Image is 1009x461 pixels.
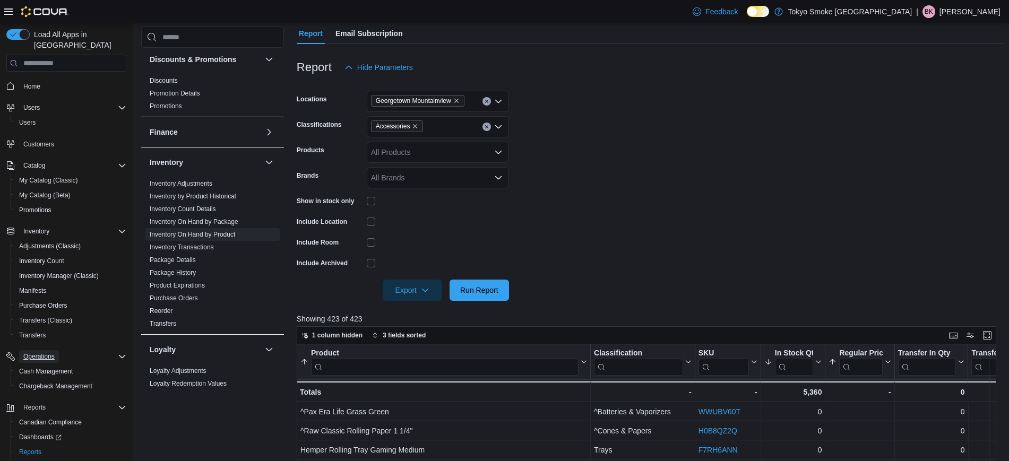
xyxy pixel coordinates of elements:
span: Inventory [19,225,126,238]
a: My Catalog (Classic) [15,174,82,187]
span: Report [299,23,323,44]
span: Promotions [19,206,51,214]
img: Cova [21,6,68,17]
div: Transfer In Qty [898,349,956,359]
span: Discounts [150,76,178,85]
span: Inventory by Product Historical [150,192,236,201]
span: 1 column hidden [312,331,363,340]
button: Open list of options [494,173,503,182]
a: Inventory by Product Historical [150,193,236,200]
span: 3 fields sorted [383,331,426,340]
span: Customers [19,137,126,151]
button: Adjustments (Classic) [11,239,131,254]
span: Adjustments (Classic) [15,240,126,253]
button: Canadian Compliance [11,415,131,430]
a: Inventory Count [15,255,68,267]
div: 5,360 [764,386,822,398]
button: Promotions [11,203,131,218]
div: Classification [594,349,683,376]
label: Products [297,146,324,154]
span: Purchase Orders [15,299,126,312]
span: Inventory On Hand by Product [150,230,235,239]
span: Dashboards [15,431,126,443]
button: 1 column hidden [297,329,367,342]
a: Adjustments (Classic) [15,240,85,253]
div: Transfer In Qty [898,349,956,376]
span: Transfers (Classic) [15,314,126,327]
p: [PERSON_NAME] [939,5,1001,18]
button: Transfers (Classic) [11,313,131,328]
a: F7RH6ANN [698,446,738,455]
button: Open list of options [494,148,503,156]
button: Open list of options [494,97,503,106]
h3: Report [297,61,332,74]
button: Users [11,115,131,130]
span: Users [15,116,126,129]
label: Include Room [297,238,339,247]
a: Transfers (Classic) [15,314,76,327]
div: - [594,386,692,398]
a: Inventory Manager (Classic) [15,269,103,282]
button: Reports [2,400,131,415]
span: Catalog [19,159,126,172]
span: Product Expirations [150,281,205,290]
span: Chargeback Management [15,380,126,393]
a: Cash Management [15,365,77,378]
button: Chargeback Management [11,379,131,394]
a: Inventory On Hand by Product [150,231,235,238]
button: Discounts & Promotions [150,54,261,65]
div: 0 [898,406,965,419]
a: Inventory Transactions [150,243,214,251]
a: Promotions [15,204,56,216]
div: ^Pax Era Life Grass Green [300,406,587,419]
div: SKU [698,349,749,359]
input: Dark Mode [747,6,769,17]
a: Package Details [150,256,196,264]
span: Promotions [15,204,126,216]
button: SKU [698,349,757,376]
div: ^Batteries & Vaporizers [594,406,692,419]
h3: Loyalty [150,344,176,355]
button: Finance [150,127,261,137]
button: Classification [594,349,692,376]
button: 3 fields sorted [368,329,430,342]
a: Transfers [150,320,176,327]
a: WWUBV60T [698,408,740,416]
button: My Catalog (Classic) [11,173,131,188]
div: Regular Price [839,349,882,376]
span: Email Subscription [335,23,403,44]
a: Purchase Orders [15,299,72,312]
div: 0 [898,444,965,457]
span: Reports [15,446,126,458]
span: Inventory [23,227,49,236]
button: Reports [11,445,131,459]
button: Transfer In Qty [898,349,964,376]
div: Loyalty [141,364,284,394]
a: Promotions [150,102,182,110]
a: Customers [19,138,58,151]
button: Operations [19,350,59,363]
a: Loyalty Adjustments [150,367,206,375]
button: Clear input [482,97,491,106]
button: Home [2,78,131,93]
label: Classifications [297,120,342,129]
span: Accessories [371,120,424,132]
button: Display options [964,329,977,342]
button: Product [300,349,587,376]
span: Georgetown Mountainview [376,95,451,106]
span: Transfers [150,319,176,328]
button: Remove Accessories from selection in this group [412,123,418,129]
button: Inventory Count [11,254,131,268]
span: Transfers [19,331,46,340]
a: Manifests [15,284,50,297]
button: Loyalty [263,343,275,356]
button: Transfers [11,328,131,343]
a: Package History [150,269,196,276]
span: Manifests [19,286,46,295]
button: Export [383,280,442,301]
div: 0 [764,425,822,438]
span: Inventory Transactions [150,243,214,251]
